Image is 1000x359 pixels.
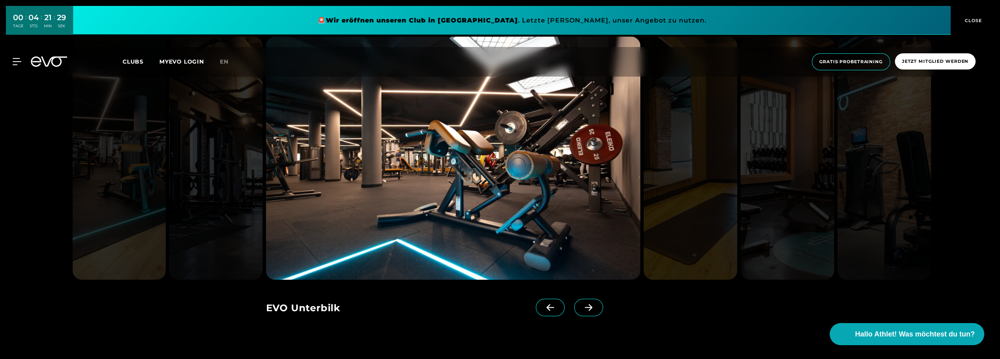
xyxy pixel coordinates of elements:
span: Jetzt Mitglied werden [902,58,968,65]
img: evofitness [266,37,640,280]
span: Hallo Athlet! Was möchtest du tun? [855,329,975,340]
span: en [220,58,229,65]
span: Clubs [123,58,144,65]
div: : [25,13,26,34]
img: evofitness [837,37,931,280]
button: CLOSE [951,6,994,35]
div: TAGE [13,23,23,29]
div: STD [28,23,39,29]
div: 04 [28,12,39,23]
img: evofitness [740,37,834,280]
div: : [41,13,42,34]
img: evofitness [72,37,166,280]
a: Jetzt Mitglied werden [892,53,978,70]
div: 00 [13,12,23,23]
a: Gratis Probetraining [809,53,892,70]
a: en [220,57,238,66]
div: SEK [57,23,66,29]
div: : [54,13,55,34]
div: MIN [44,23,52,29]
img: evofitness [169,37,263,280]
a: MYEVO LOGIN [159,58,204,65]
button: Hallo Athlet! Was möchtest du tun? [830,323,984,345]
img: evofitness [644,37,737,280]
span: Gratis Probetraining [819,58,883,65]
div: 29 [57,12,66,23]
span: CLOSE [963,17,982,24]
a: Clubs [123,58,159,65]
div: 21 [44,12,52,23]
